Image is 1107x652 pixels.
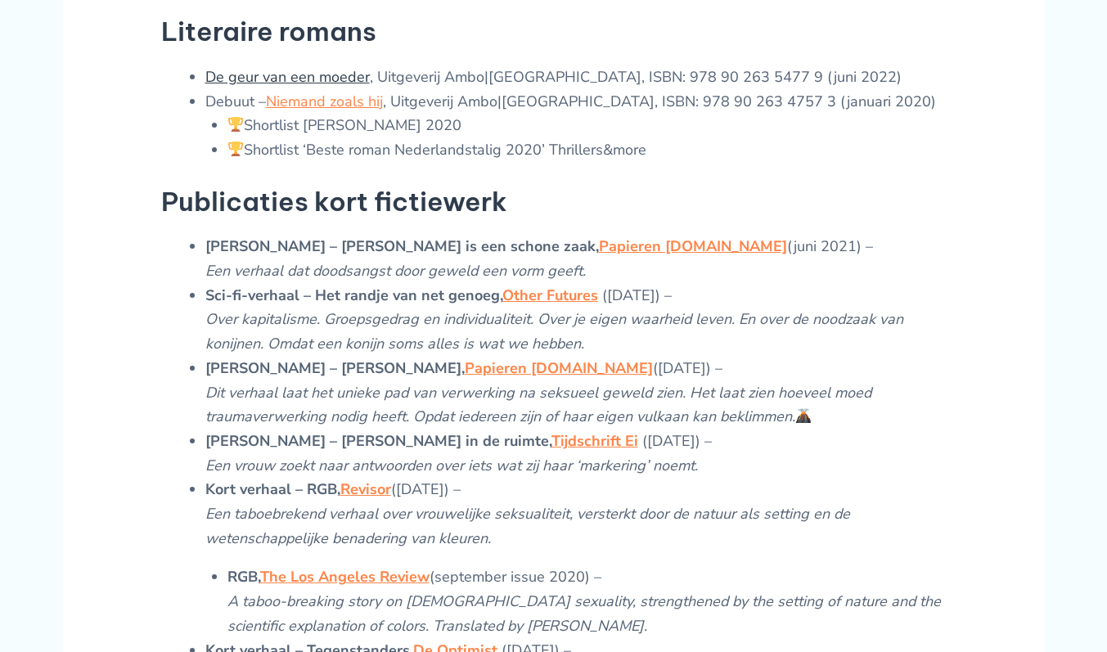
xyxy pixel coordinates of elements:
em: Over kapitalisme. Groepsgedrag en individualiteit. Over je eigen waarheid leven. En over de noodz... [205,309,903,353]
strong: [PERSON_NAME] – [PERSON_NAME], [205,358,653,378]
img: 🌋 [796,408,811,423]
li: (september issue 2020) – [227,565,947,638]
strong: Sci-fi-verhaal – Het randje van net genoeg, [205,286,602,305]
strong: Kort verhaal – RGB, [205,479,391,499]
a: Revisor [340,479,391,499]
li: Shortlist [PERSON_NAME] 2020 [227,114,947,138]
li: ([DATE]) – [205,478,947,638]
li: ([DATE]) – [205,284,947,357]
a: De geur van een moeder [205,67,370,87]
li: ([DATE]) – [205,429,947,478]
strong: [PERSON_NAME] – [PERSON_NAME] is een schone zaak, [205,236,599,256]
a: The Los Angeles Review [260,567,430,587]
a: Papieren [DOMAIN_NAME] [465,358,653,378]
em: Een verhaal dat doodsangst door geweld een vorm geeft. [205,261,586,281]
li: Debuut – , Uitgeverij Ambo|[GEOGRAPHIC_DATA], ISBN: 978 90 263 4757 3 (januari 2020) [205,90,947,163]
li: Shortlist ‘Beste roman Nederlandstalig 2020’ Thrillers&more [227,138,947,163]
a: Other Futures [502,286,598,305]
em: Dit verhaal laat het unieke pad van verwerking na seksueel geweld zien. Het laat zien hoeveel moe... [205,383,871,427]
strong: Publicaties kort fictiewerk [161,185,507,218]
img: 🏆 [228,142,243,156]
li: (juni 2021) – [205,235,947,283]
strong: [PERSON_NAME] – [PERSON_NAME] in de ruimte, [205,431,642,451]
li: , Uitgeverij Ambo|[GEOGRAPHIC_DATA], ISBN: 978 90 263 5477 9 (juni 2022) [205,65,947,90]
a: Tijdschrift Ei [551,431,638,451]
li: ([DATE]) – [205,357,947,429]
em: A taboo-breaking story on [DEMOGRAPHIC_DATA] sexuality, strengthened by the setting of nature and... [227,591,941,636]
strong: Literaire romans [161,15,376,47]
strong: RGB, [227,567,430,587]
img: 🏆 [228,117,243,132]
em: Een vrouw zoekt naar antwoorden over iets wat zij haar ‘markering’ noemt. [205,456,698,475]
em: Een taboebrekend verhaal over vrouwelijke seksualiteit, versterkt door de natuur als setting en d... [205,504,850,548]
a: Niemand zoals hij [266,92,383,111]
a: Papieren [DOMAIN_NAME] [599,236,787,256]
